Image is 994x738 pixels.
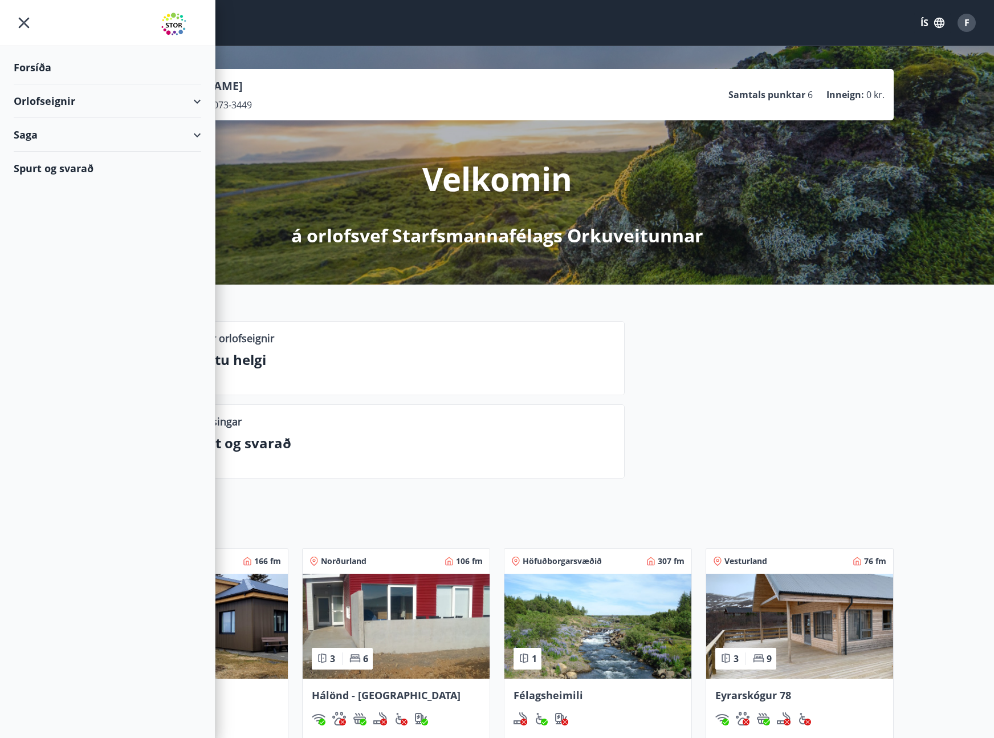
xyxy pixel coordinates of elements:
[312,712,325,725] div: Þráðlaust net
[534,712,548,725] div: Aðgengi fyrir hjólastól
[767,652,772,665] span: 9
[14,84,201,118] div: Orlofseignir
[504,574,691,679] img: Paella dish
[736,712,749,725] div: Gæludýr
[728,88,805,101] p: Samtals punktar
[734,652,739,665] span: 3
[184,331,274,346] p: Lausar orlofseignir
[964,17,969,29] span: F
[756,712,770,725] img: h89QDIuHlAdpqTriuIvuEWkTH976fOgBEOOeu1mi.svg
[532,652,537,665] span: 1
[724,555,767,567] span: Vesturland
[514,712,527,725] img: QNIUl6Cv9L9rHgMXwuzGLuiJOj7RKqxk9mBFPqjq.svg
[184,350,615,370] p: Næstu helgi
[414,712,428,725] img: nH7E6Gw2rvWFb8XaSdRp44dhkQaj4PJkOoRYItBQ.svg
[161,13,201,35] img: union_logo
[866,88,885,101] span: 0 kr.
[555,712,568,725] img: nH7E6Gw2rvWFb8XaSdRp44dhkQaj4PJkOoRYItBQ.svg
[715,712,729,725] img: HJRyFFsYp6qjeUYhR4dAD8CaCEsnIFYZ05miwXoh.svg
[777,712,791,725] img: QNIUl6Cv9L9rHgMXwuzGLuiJOj7RKqxk9mBFPqjq.svg
[555,712,568,725] div: Hleðslustöð fyrir rafbíla
[291,223,703,248] p: á orlofsvef Starfsmannafélags Orkuveitunnar
[184,433,615,453] p: Spurt og svarað
[706,574,893,679] img: Paella dish
[422,157,572,200] p: Velkomin
[363,652,368,665] span: 6
[777,712,791,725] div: Reykingar / Vape
[826,88,864,101] p: Inneign :
[332,712,346,725] img: pxcaIm5dSOV3FS4whs1soiYWTwFQvksT25a9J10C.svg
[914,13,951,33] button: ÍS
[394,712,408,725] div: Aðgengi fyrir hjólastól
[808,88,813,101] span: 6
[797,712,811,725] div: Aðgengi fyrir hjólastól
[456,555,483,567] span: 106 fm
[254,555,281,567] span: 166 fm
[330,652,335,665] span: 3
[414,712,428,725] div: Hleðslustöð fyrir rafbíla
[534,712,548,725] img: 8IYIKVZQyRlUC6HQIIUSdjpPGRncJsz2RzLgWvp4.svg
[198,99,252,111] span: 011073-3449
[394,712,408,725] img: 8IYIKVZQyRlUC6HQIIUSdjpPGRncJsz2RzLgWvp4.svg
[321,555,366,567] span: Norðurland
[312,712,325,725] img: HJRyFFsYp6qjeUYhR4dAD8CaCEsnIFYZ05miwXoh.svg
[715,688,791,702] span: Eyrarskógur 78
[14,13,34,33] button: menu
[14,118,201,152] div: Saga
[864,555,886,567] span: 76 fm
[514,688,583,702] span: Félagsheimili
[523,555,602,567] span: Höfuðborgarsvæðið
[373,712,387,725] div: Reykingar / Vape
[303,574,490,679] img: Paella dish
[373,712,387,725] img: QNIUl6Cv9L9rHgMXwuzGLuiJOj7RKqxk9mBFPqjq.svg
[953,9,980,37] button: F
[736,712,749,725] img: pxcaIm5dSOV3FS4whs1soiYWTwFQvksT25a9J10C.svg
[312,688,461,702] span: Hálönd - [GEOGRAPHIC_DATA]
[715,712,729,725] div: Þráðlaust net
[658,555,685,567] span: 307 fm
[14,152,201,185] div: Spurt og svarað
[14,51,201,84] div: Forsíða
[797,712,811,725] img: 8IYIKVZQyRlUC6HQIIUSdjpPGRncJsz2RzLgWvp4.svg
[514,712,527,725] div: Reykingar / Vape
[353,712,366,725] div: Heitur pottur
[332,712,346,725] div: Gæludýr
[756,712,770,725] div: Heitur pottur
[353,712,366,725] img: h89QDIuHlAdpqTriuIvuEWkTH976fOgBEOOeu1mi.svg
